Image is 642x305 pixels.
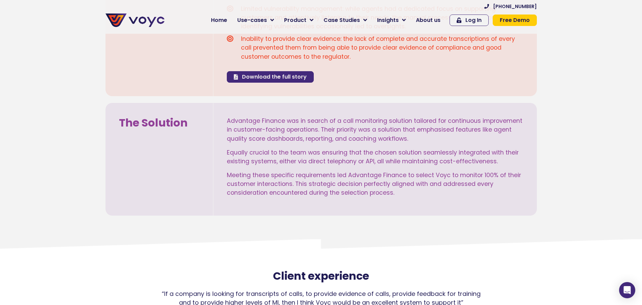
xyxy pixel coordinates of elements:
[484,4,537,9] a: [PHONE_NUMBER]
[372,13,411,27] a: Insights
[493,4,537,9] span: [PHONE_NUMBER]
[324,16,360,24] span: Case Studies
[619,282,635,298] div: Open Intercom Messenger
[206,13,232,27] a: Home
[211,16,227,24] span: Home
[279,13,318,27] a: Product
[465,18,482,23] span: Log In
[3,270,639,282] h2: Client experience
[232,13,279,27] a: Use-cases
[227,71,314,83] a: Download the full story
[500,18,530,23] span: Free Demo
[242,74,307,80] span: Download the full story
[411,13,446,27] a: About us
[237,16,267,24] span: Use-cases
[227,171,521,197] span: Meeting these specific requirements led Advantage Finance to select Voyc to monitor 100% of their...
[318,13,372,27] a: Case Studies
[227,117,522,143] span: Advantage Finance was in search of a call monitoring solution tailored for continuous improvement...
[239,34,523,61] span: Inability to provide clear evidence: the lack of complete and accurate transcriptions of every ca...
[105,13,164,27] img: voyc-full-logo
[377,16,399,24] span: Insights
[227,148,519,165] span: Equally crucial to the team was ensuring that the chosen solution seamlessly integrated with thei...
[416,16,440,24] span: About us
[493,15,537,26] a: Free Demo
[450,15,489,26] a: Log In
[119,116,200,129] h2: The Solution
[284,16,306,24] span: Product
